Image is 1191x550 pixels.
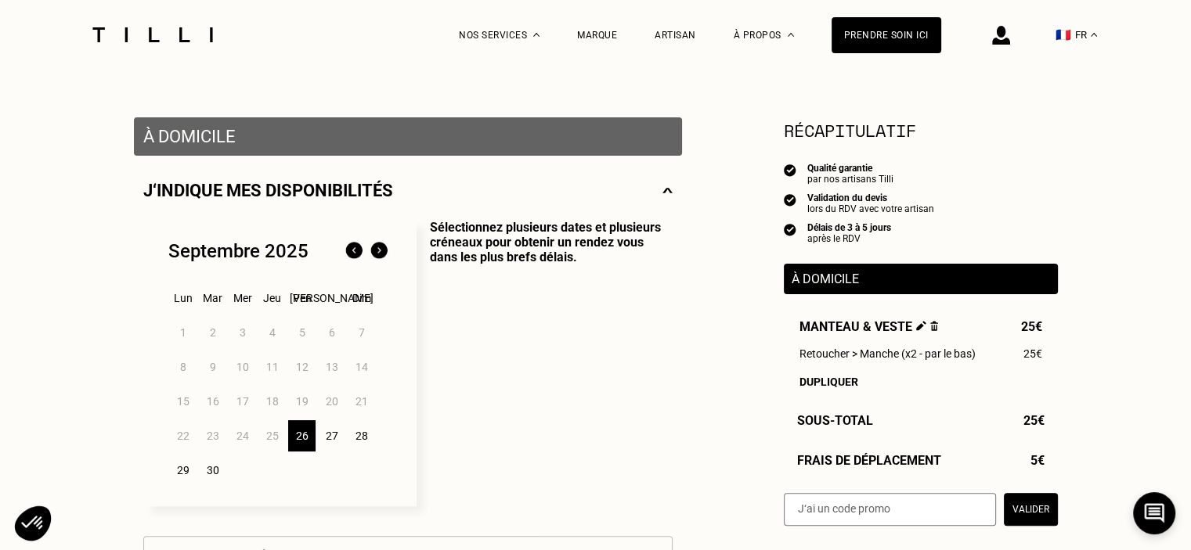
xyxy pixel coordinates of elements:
img: Menu déroulant [533,33,540,37]
div: après le RDV [807,233,891,244]
span: 25€ [1021,319,1042,334]
img: icon list info [784,192,796,207]
div: 28 [348,420,375,451]
img: icon list info [784,222,796,236]
div: Qualité garantie [807,163,893,174]
div: Frais de déplacement [784,453,1058,468]
span: 5€ [1030,453,1045,468]
img: menu déroulant [1091,33,1097,37]
div: 29 [169,455,197,486]
input: J‘ai un code promo [784,493,996,526]
img: Éditer [916,321,926,331]
p: À domicile [143,127,673,146]
span: 🇫🇷 [1056,27,1071,42]
p: Sélectionnez plusieurs dates et plusieurs créneaux pour obtenir un rendez vous dans les plus bref... [417,220,673,506]
button: Valider [1004,493,1058,526]
span: Manteau & veste [799,319,939,334]
a: Prendre soin ici [832,17,941,53]
div: Délais de 3 à 5 jours [807,222,891,233]
img: Mois suivant [366,239,392,264]
div: Septembre 2025 [168,240,309,262]
img: Logo du service de couturière Tilli [87,27,218,42]
img: Mois précédent [341,239,366,264]
span: Retoucher > Manche (x2 - par le bas) [799,347,976,360]
p: J‘indique mes disponibilités [143,181,393,200]
div: lors du RDV avec votre artisan [807,203,934,214]
div: Dupliquer [799,376,1042,388]
div: 27 [318,420,345,451]
div: par nos artisans Tilli [807,174,893,185]
div: Sous-Total [784,413,1058,428]
span: 25€ [1023,347,1042,360]
section: Récapitulatif [784,117,1058,143]
div: 30 [199,455,226,486]
img: Menu déroulant à propos [788,33,794,37]
img: icon list info [784,163,796,177]
span: 25€ [1023,413,1045,428]
div: Validation du devis [807,192,934,203]
a: Marque [577,30,617,41]
img: Supprimer [930,321,939,331]
div: 26 [288,420,316,451]
p: À domicile [792,271,1050,286]
img: svg+xml;base64,PHN2ZyBmaWxsPSJub25lIiBoZWlnaHQ9IjE0IiB2aWV3Qm94PSIwIDAgMjggMTQiIHdpZHRoPSIyOCIgeG... [662,181,673,200]
img: icône connexion [992,26,1010,45]
a: Artisan [655,30,696,41]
